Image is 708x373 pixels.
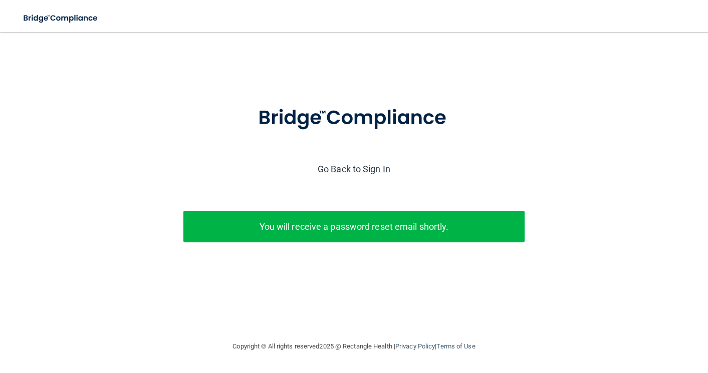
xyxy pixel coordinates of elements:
[395,342,435,350] a: Privacy Policy
[238,92,471,144] img: bridge_compliance_login_screen.278c3ca4.svg
[436,342,475,350] a: Terms of Use
[171,330,537,362] div: Copyright © All rights reserved 2025 @ Rectangle Health | |
[191,218,518,235] p: You will receive a password reset email shortly.
[318,164,390,174] a: Go Back to Sign In
[15,8,107,29] img: bridge_compliance_login_screen.278c3ca4.svg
